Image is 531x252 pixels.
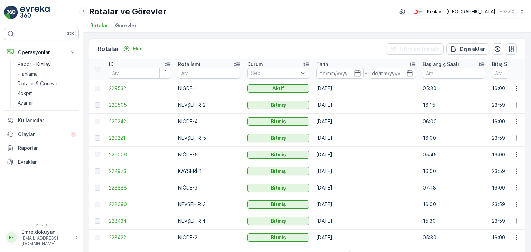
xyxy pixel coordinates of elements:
[133,45,143,52] p: Ekle
[412,6,525,18] button: Kızılay - [GEOGRAPHIC_DATA](+03:00)
[4,229,79,246] button: EEEmre.dokuyan[EMAIL_ADDRESS][DOMAIN_NAME]
[271,217,286,224] p: Bitmiş
[109,68,171,79] input: Ara
[4,141,79,155] a: Raporlar
[423,61,459,68] p: Başlangıç Saati
[247,61,263,68] p: Durum
[4,46,79,59] button: Operasyonlar
[178,201,240,208] p: NEVŞEHİR-3
[247,101,309,109] button: Bitmiş
[423,184,485,191] p: 07:18
[178,151,240,158] p: NİĞDE-5
[492,61,516,68] p: Bitiş Saati
[4,114,79,127] a: Kullanıcılar
[95,135,100,141] div: Toggle Row Selected
[18,70,38,77] p: Planlama
[18,80,60,87] p: Rotalar & Görevler
[423,101,485,108] p: 16:15
[109,101,171,108] a: 229505
[313,80,419,97] td: [DATE]
[109,61,114,68] p: ID
[97,44,119,54] p: Rotalar
[89,6,166,17] p: Rotalar ve Görevler
[67,31,74,37] p: ⌘B
[109,151,171,158] a: 229006
[95,152,100,157] div: Toggle Row Selected
[72,132,75,137] p: 1
[109,234,171,241] a: 228422
[15,59,79,69] a: Rapor - Kızılay
[4,155,79,169] a: Evraklar
[423,151,485,158] p: 05:45
[272,85,285,92] p: Aktif
[115,22,137,29] span: Görevler
[178,135,240,142] p: NEVŞEHİR-5
[18,131,66,138] p: Olaylar
[6,232,17,243] div: EE
[247,134,309,142] button: Bitmiş
[313,180,419,196] td: [DATE]
[18,117,76,124] p: Kullanıcılar
[423,217,485,224] p: 15:30
[15,98,79,108] a: Ayarlar
[95,102,100,108] div: Toggle Row Selected
[369,68,416,79] input: dd/mm/yyyy
[313,229,419,246] td: [DATE]
[316,61,328,68] p: Tarih
[313,97,419,113] td: [DATE]
[120,45,146,53] button: Ekle
[316,68,364,79] input: dd/mm/yyyy
[178,184,240,191] p: NİĞDE-3
[4,223,79,227] span: v 1.51.1
[271,118,286,125] p: Bitmiş
[18,99,33,106] p: Ayarlar
[247,200,309,209] button: Bitmiş
[95,218,100,224] div: Toggle Row Selected
[178,168,240,175] p: KAYSERİ-1
[18,90,32,97] p: Kokpit
[446,43,489,55] button: Dışa aktar
[247,167,309,175] button: Bitmiş
[247,117,309,126] button: Bitmiş
[109,201,171,208] a: 228690
[109,135,171,142] a: 229221
[423,201,485,208] p: 16:00
[95,168,100,174] div: Toggle Row Selected
[247,184,309,192] button: Bitmiş
[400,46,439,52] p: Filtreleri temizle
[427,8,495,15] p: Kızılay - [GEOGRAPHIC_DATA]
[109,118,171,125] span: 229242
[95,185,100,191] div: Toggle Row Selected
[21,235,71,246] p: [EMAIL_ADDRESS][DOMAIN_NAME]
[15,79,79,88] a: Rotalar & Görevler
[95,235,100,240] div: Toggle Row Selected
[178,85,240,92] p: NİĞDE-1
[95,119,100,124] div: Toggle Row Selected
[365,69,367,77] p: -
[423,68,485,79] input: Ara
[423,118,485,125] p: 06:00
[178,217,240,224] p: NEVŞEHİR 4
[247,151,309,159] button: Bitmiş
[4,127,79,141] a: Olaylar1
[18,145,76,152] p: Raporlar
[90,22,108,29] span: Rotalar
[247,233,309,242] button: Bitmiş
[423,168,485,175] p: 16:00
[313,146,419,163] td: [DATE]
[271,184,286,191] p: Bitmiş
[423,135,485,142] p: 16:00
[109,184,171,191] span: 228888
[95,86,100,91] div: Toggle Row Selected
[313,163,419,180] td: [DATE]
[20,6,50,19] img: logo_light-DOdMpM7g.png
[412,8,424,16] img: k%C4%B1z%C4%B1lay_D5CCths_t1JZB0k.png
[498,9,516,14] p: ( +03:00 )
[251,70,299,77] p: Seç
[15,88,79,98] a: Kokpit
[4,6,18,19] img: logo
[386,43,444,55] button: Filtreleri temizle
